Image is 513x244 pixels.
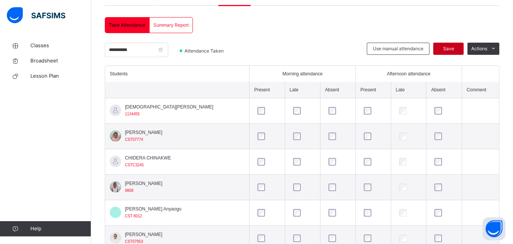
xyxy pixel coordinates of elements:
span: Save [439,45,458,52]
span: 9808 [125,188,133,193]
th: Comment [462,82,499,98]
span: Lesson Plan [30,72,91,80]
th: Present [249,82,285,98]
th: Late [285,82,320,98]
span: Help [30,225,91,233]
span: Afternoon attendance [387,70,431,77]
span: [DEMOGRAPHIC_DATA][PERSON_NAME] [125,104,213,110]
span: Summary Report [153,22,189,29]
th: Students [105,66,249,82]
span: CHIDERA CHINAKWE [125,155,171,161]
span: [PERSON_NAME] [125,129,163,136]
span: Classes [30,42,91,49]
span: 1134455 [125,112,140,116]
th: Late [391,82,426,98]
span: [PERSON_NAME] Anyaogu [125,206,182,212]
span: [PERSON_NAME] [125,180,163,187]
th: Present [356,82,391,98]
button: Open asap [483,217,505,240]
img: safsims [7,7,65,23]
span: Actions [471,45,487,52]
span: CSTC3245 [125,163,144,167]
span: Morning attendance [283,70,323,77]
span: CST07953 [125,239,143,244]
span: CST07774 [125,137,143,142]
span: Attendance Taken [184,48,226,54]
span: Take Attendance [109,22,145,29]
span: [PERSON_NAME] [125,231,163,238]
th: Absent [426,82,462,98]
span: Use manual attendance [373,45,423,52]
span: CST 8012 [125,214,142,218]
th: Absent [320,82,355,98]
span: Broadsheet [30,57,91,65]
